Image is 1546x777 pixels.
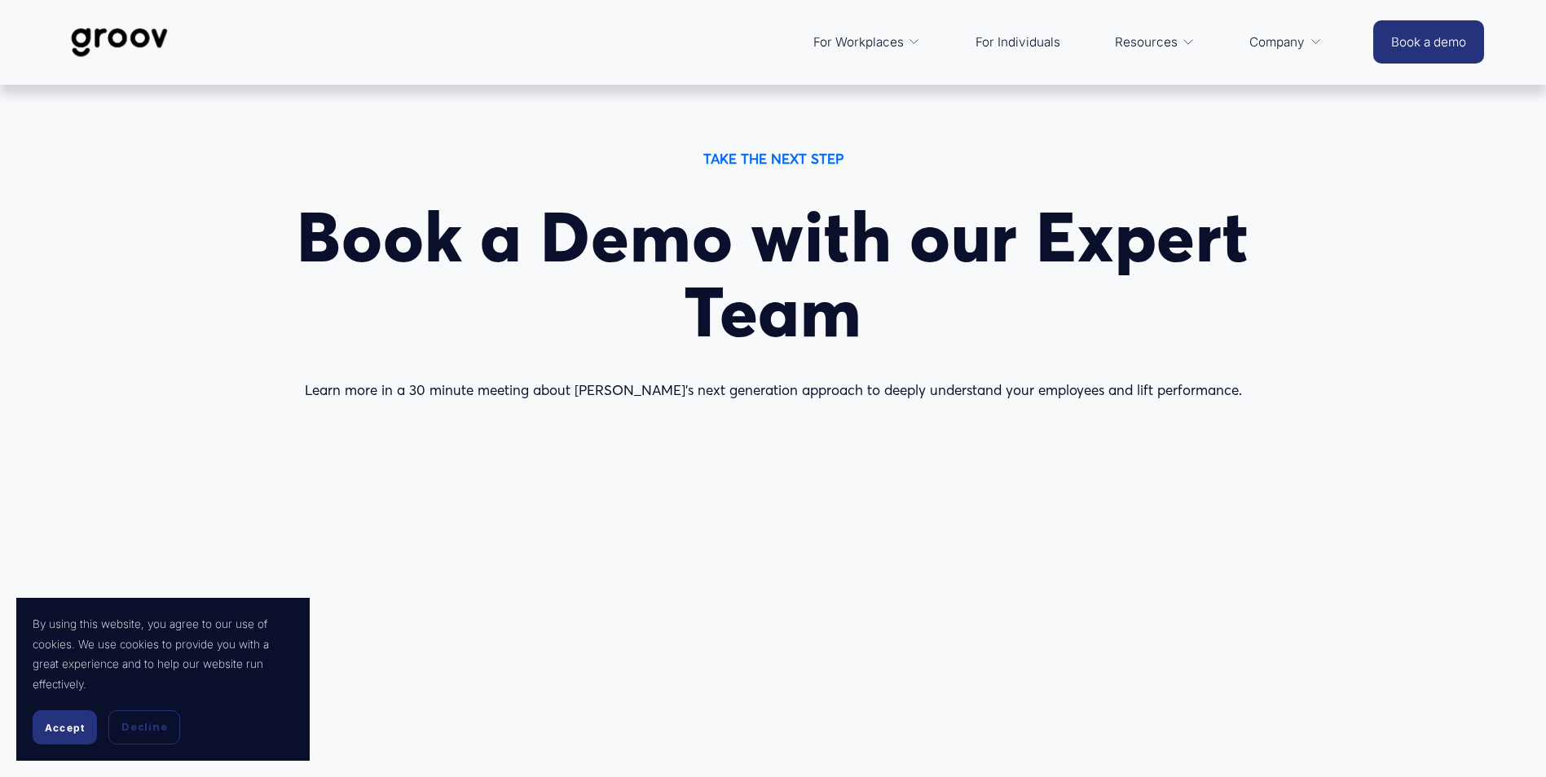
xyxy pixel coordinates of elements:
[33,710,97,744] button: Accept
[1373,20,1484,64] a: Book a demo
[16,598,310,761] section: Cookie banner
[1115,31,1178,54] span: Resources
[967,23,1068,62] a: For Individuals
[62,15,177,69] img: Groov | Workplace Science Platform | Unlock Performance | Drive Results
[1107,23,1203,62] a: folder dropdown
[121,720,167,735] span: Decline
[1249,31,1305,54] span: Company
[805,23,929,62] a: folder dropdown
[33,614,293,694] p: By using this website, you agree to our use of cookies. We use cookies to provide you with a grea...
[1241,23,1330,62] a: folder dropdown
[204,200,1343,351] h1: Book a Demo with our Expert Team
[108,710,180,744] button: Decline
[813,31,904,54] span: For Workplaces
[703,150,843,167] strong: TAKE THE NEXT STEP
[45,722,85,734] span: Accept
